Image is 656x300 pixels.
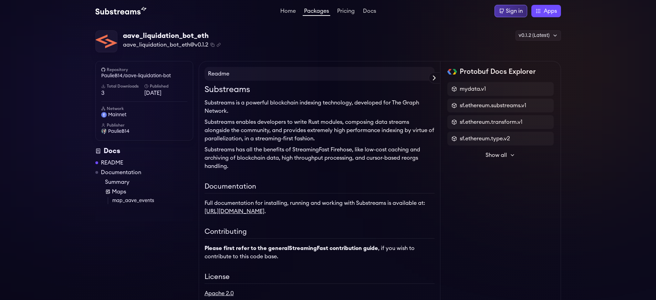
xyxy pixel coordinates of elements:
[486,151,507,159] span: Show all
[105,178,193,186] a: Summary
[101,159,123,167] a: README
[362,8,377,15] a: Docs
[205,272,435,284] h2: License
[108,128,129,135] span: PaulieB14
[112,197,193,204] a: map_aave_events
[105,188,193,196] a: Maps
[108,111,126,118] span: mainnet
[506,7,523,15] div: Sign in
[101,67,187,72] h6: Repository
[101,106,187,111] h6: Network
[101,83,144,89] h6: Total Downloads
[101,129,107,134] img: User Avatar
[289,246,378,251] a: StreamingFast contribution guide
[205,83,435,96] h1: Substreams
[101,122,187,128] h6: Publisher
[205,244,435,261] p: , if you wish to contribute to this code base.
[460,134,510,143] span: sf.ethereum.type.v2
[210,43,215,47] button: Copy package name and version
[205,291,234,296] a: Apache 2.0
[336,8,356,15] a: Pricing
[544,7,557,15] span: Apps
[96,31,117,52] img: Package Logo
[516,30,561,41] div: v0.1.2 (Latest)
[460,118,522,126] span: sf.ethereum.transform.v1
[205,67,435,81] h4: Readme
[205,246,378,251] strong: Please first refer to the general
[205,146,435,170] p: Substreams has all the benefits of StreamingFast Firehose, like low-cost caching and archiving of...
[101,72,187,79] a: PaulieB14/aave-liquidation-bot
[205,199,435,216] p: Full documentation for installing, running and working with Substreams is available at: .
[101,68,105,72] img: github
[205,118,435,143] p: Substreams enables developers to write Rust modules, composing data streams alongside the communi...
[144,89,187,97] span: [DATE]
[144,83,187,89] h6: Published
[460,101,526,110] span: sf.ethereum.substreams.v1
[447,148,554,162] button: Show all
[494,5,527,17] a: Sign in
[123,41,208,49] span: aave_liquidation_bot_eth@v0.1.2
[101,111,187,118] a: mainnet
[101,168,141,177] a: Documentation
[95,7,146,15] img: Substream's logo
[123,31,221,41] div: aave_liquidation_bot_eth
[303,8,330,16] a: Packages
[105,189,111,194] img: Map icon
[101,128,187,135] a: PaulieB14
[205,227,435,239] h2: Contributing
[279,8,297,15] a: Home
[205,181,435,193] h2: Documentation
[460,85,486,93] span: mydata.v1
[101,112,107,118] img: mainnet
[447,69,457,74] img: Protobuf
[217,43,221,47] button: Copy .spkg link to clipboard
[95,146,193,156] div: Docs
[101,89,144,97] span: 3
[205,99,435,115] p: Substreams is a powerful blockchain indexing technology, developed for The Graph Network.
[205,209,264,214] a: [URL][DOMAIN_NAME]
[460,67,536,77] h2: Protobuf Docs Explorer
